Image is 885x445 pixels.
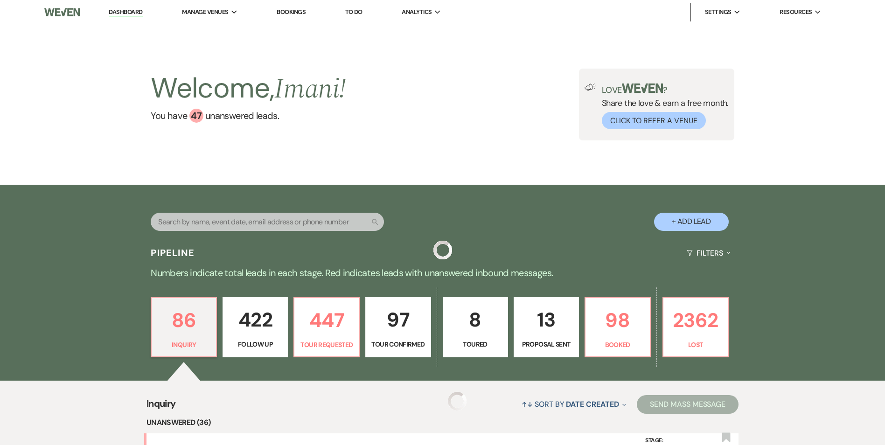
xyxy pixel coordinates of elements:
span: Imani ! [274,68,346,111]
button: Send Mass Message [637,395,739,414]
p: Tour Confirmed [371,339,425,349]
p: 2362 [669,305,722,336]
a: Bookings [277,8,306,16]
a: 86Inquiry [151,297,217,358]
img: weven-logo-green.svg [622,83,663,93]
button: Click to Refer a Venue [602,112,706,129]
a: You have 47 unanswered leads. [151,109,346,123]
span: ↑↓ [522,399,533,409]
a: To Do [345,8,362,16]
button: + Add Lead [654,213,729,231]
input: Search by name, event date, email address or phone number [151,213,384,231]
a: Dashboard [109,8,142,17]
p: Booked [591,340,644,350]
a: 13Proposal Sent [514,297,579,358]
div: 47 [189,109,203,123]
p: Inquiry [157,340,210,350]
p: Proposal Sent [520,339,573,349]
span: Date Created [566,399,619,409]
a: 8Toured [443,297,508,358]
p: 8 [449,304,502,335]
img: loading spinner [433,241,452,259]
p: Love ? [602,83,729,94]
li: Unanswered (36) [146,417,739,429]
span: Analytics [402,7,432,17]
a: 98Booked [585,297,651,358]
span: Resources [780,7,812,17]
a: 422Follow Up [223,297,288,358]
h3: Pipeline [151,246,195,259]
a: 2362Lost [662,297,729,358]
a: 97Tour Confirmed [365,297,431,358]
a: 447Tour Requested [293,297,360,358]
img: loading spinner [448,392,467,410]
button: Filters [683,241,734,265]
p: Lost [669,340,722,350]
p: Follow Up [229,339,282,349]
span: Settings [705,7,732,17]
p: 13 [520,304,573,335]
p: 422 [229,304,282,335]
span: Inquiry [146,396,176,417]
button: Sort By Date Created [518,392,630,417]
p: Toured [449,339,502,349]
p: Tour Requested [300,340,353,350]
h2: Welcome, [151,69,346,109]
span: Manage Venues [182,7,228,17]
p: 86 [157,305,210,336]
img: Weven Logo [44,2,80,22]
p: 97 [371,304,425,335]
p: 98 [591,305,644,336]
p: Numbers indicate total leads in each stage. Red indicates leads with unanswered inbound messages. [107,265,779,280]
img: loud-speaker-illustration.svg [585,83,596,91]
p: 447 [300,305,353,336]
div: Share the love & earn a free month. [596,83,729,129]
